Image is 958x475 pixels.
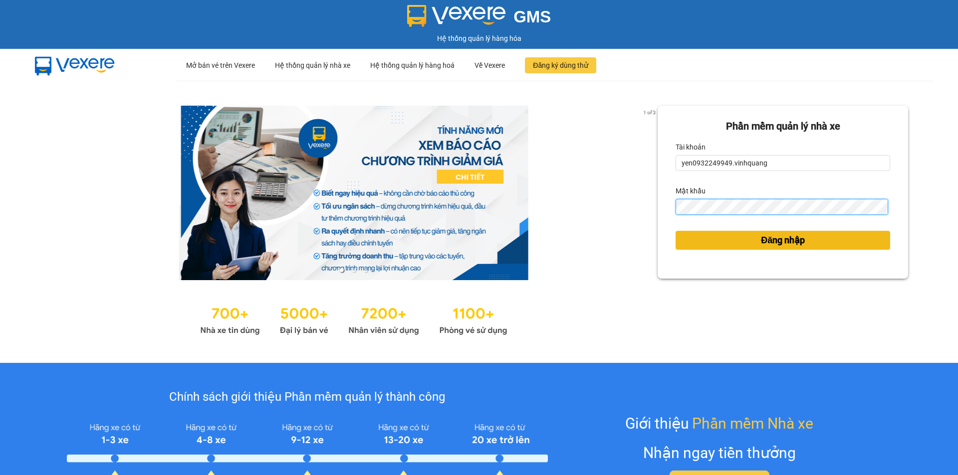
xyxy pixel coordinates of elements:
[407,15,551,23] a: GMS
[340,268,344,272] li: slide item 1
[25,49,125,82] img: mbUUG5Q.png
[533,60,588,71] span: Đăng ký dùng thử
[643,441,796,465] div: Nhận ngay tiền thưởng
[275,49,350,81] div: Hệ thống quản lý nhà xe
[676,155,890,171] input: Tài khoản
[364,268,368,272] li: slide item 3
[676,119,890,134] div: Phần mềm quản lý nhà xe
[513,7,551,26] span: GMS
[676,139,706,155] label: Tài khoản
[50,106,64,280] button: previous slide / item
[692,412,813,435] span: Phần mềm Nhà xe
[475,49,505,81] div: Về Vexere
[2,33,956,44] div: Hệ thống quản lý hàng hóa
[676,231,890,250] button: Đăng nhập
[370,49,455,81] div: Hệ thống quản lý hàng hoá
[67,388,547,407] div: Chính sách giới thiệu Phần mềm quản lý thành công
[640,106,658,119] p: 1 of 3
[407,5,506,27] img: logo 2
[186,49,255,81] div: Mở bán vé trên Vexere
[761,233,805,247] span: Đăng nhập
[352,268,356,272] li: slide item 2
[525,57,596,73] button: Đăng ký dùng thử
[200,300,507,338] img: Statistics.png
[676,183,706,199] label: Mật khẩu
[676,199,888,215] input: Mật khẩu
[625,412,813,435] div: Giới thiệu
[644,106,658,280] button: next slide / item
